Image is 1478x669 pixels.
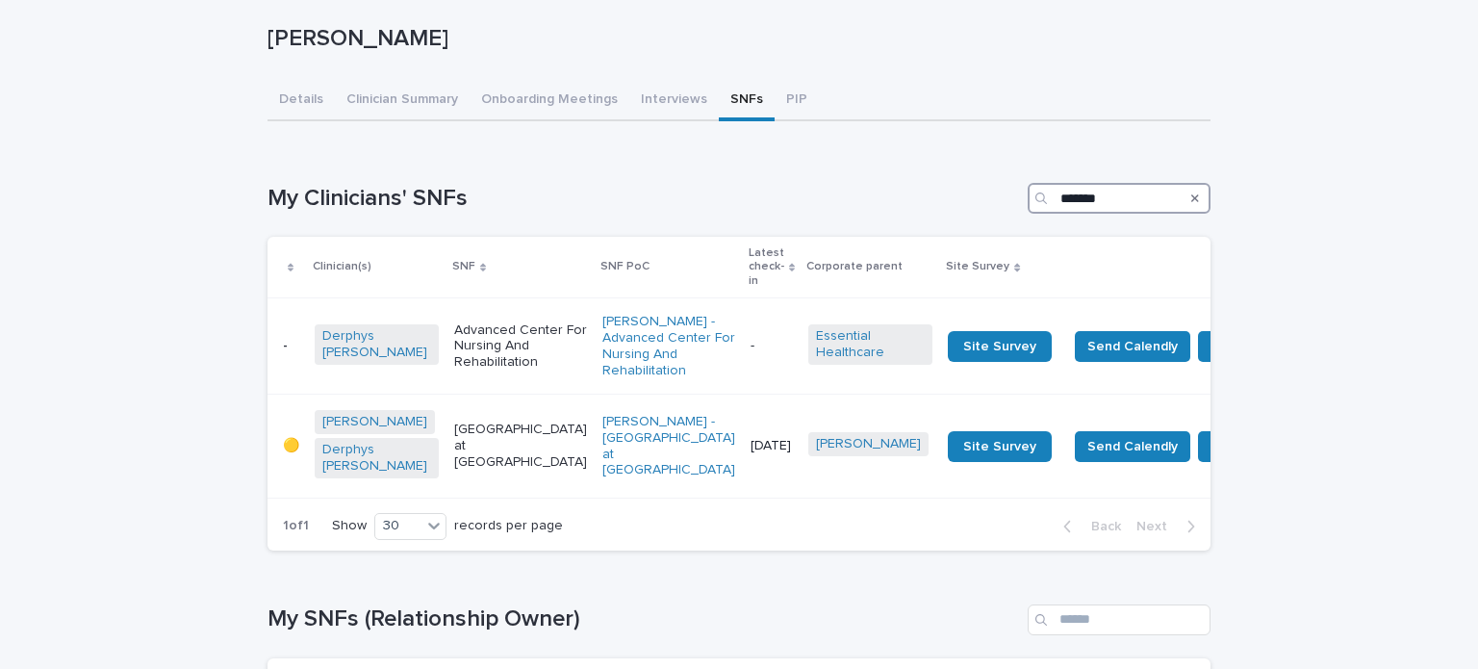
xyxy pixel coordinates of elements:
[268,185,1020,213] h1: My Clinicians' SNFs
[1048,518,1129,535] button: Back
[268,395,1334,498] tr: 🟡[PERSON_NAME] Derphys [PERSON_NAME] [GEOGRAPHIC_DATA] at [GEOGRAPHIC_DATA][PERSON_NAME] - [GEOGR...
[452,256,475,277] p: SNF
[1028,183,1210,214] input: Search
[602,314,735,378] a: [PERSON_NAME] - Advanced Center For Nursing And Rehabilitation
[283,338,299,354] p: -
[816,328,925,361] a: Essential Healthcare
[1028,605,1210,635] input: Search
[322,414,427,430] a: [PERSON_NAME]
[806,256,903,277] p: Corporate parent
[629,81,719,121] button: Interviews
[1136,520,1179,533] span: Next
[751,338,793,354] p: -
[1198,331,1303,362] button: Send Survey
[1075,431,1190,462] button: Send Calendly
[470,81,629,121] button: Onboarding Meetings
[332,518,367,534] p: Show
[268,25,1203,53] p: [PERSON_NAME]
[454,518,563,534] p: records per page
[268,502,324,550] p: 1 of 1
[322,328,431,361] a: Derphys [PERSON_NAME]
[454,322,587,371] p: Advanced Center For Nursing And Rehabilitation
[283,438,299,454] p: 🟡
[268,605,1020,633] h1: My SNFs (Relationship Owner)
[948,331,1052,362] a: Site Survey
[454,422,587,470] p: [GEOGRAPHIC_DATA] at [GEOGRAPHIC_DATA]
[1087,337,1178,356] span: Send Calendly
[963,340,1036,353] span: Site Survey
[600,256,650,277] p: SNF PoC
[1198,431,1303,462] button: Send Survey
[313,256,371,277] p: Clinician(s)
[1129,518,1210,535] button: Next
[1080,520,1121,533] span: Back
[335,81,470,121] button: Clinician Summary
[948,431,1052,462] a: Site Survey
[268,81,335,121] button: Details
[775,81,819,121] button: PIP
[751,438,793,454] p: [DATE]
[268,298,1334,395] tr: -Derphys [PERSON_NAME] Advanced Center For Nursing And Rehabilitation[PERSON_NAME] - Advanced Cen...
[946,256,1009,277] p: Site Survey
[1075,331,1190,362] button: Send Calendly
[1087,437,1178,456] span: Send Calendly
[719,81,775,121] button: SNFs
[322,442,431,475] a: Derphys [PERSON_NAME]
[749,243,784,292] p: Latest check-in
[602,414,735,478] a: [PERSON_NAME] - [GEOGRAPHIC_DATA] at [GEOGRAPHIC_DATA]
[963,440,1036,453] span: Site Survey
[816,436,921,452] a: [PERSON_NAME]
[375,516,421,536] div: 30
